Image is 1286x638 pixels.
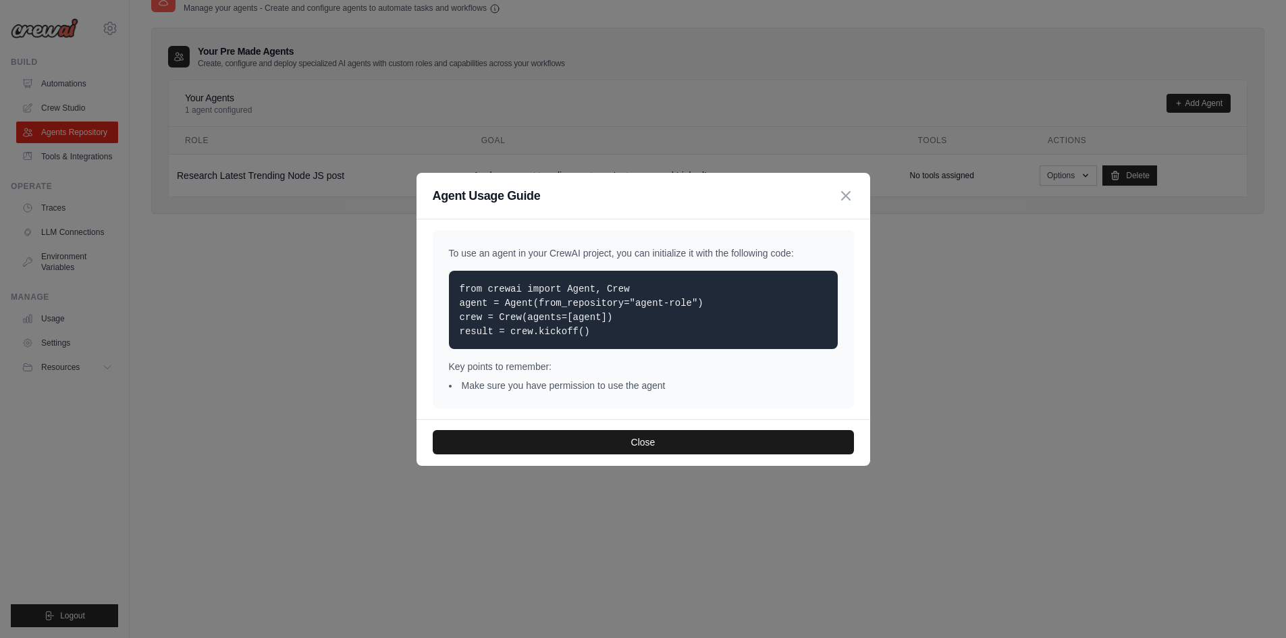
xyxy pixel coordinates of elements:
[449,246,838,260] p: To use an agent in your CrewAI project, you can initialize it with the following code:
[433,186,541,205] h3: Agent Usage Guide
[460,284,703,337] code: from crewai import Agent, Crew agent = Agent(from_repository="agent-role") crew = Crew(agents=[ag...
[433,430,854,454] button: Close
[449,379,838,392] li: Make sure you have permission to use the agent
[449,360,838,373] p: Key points to remember:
